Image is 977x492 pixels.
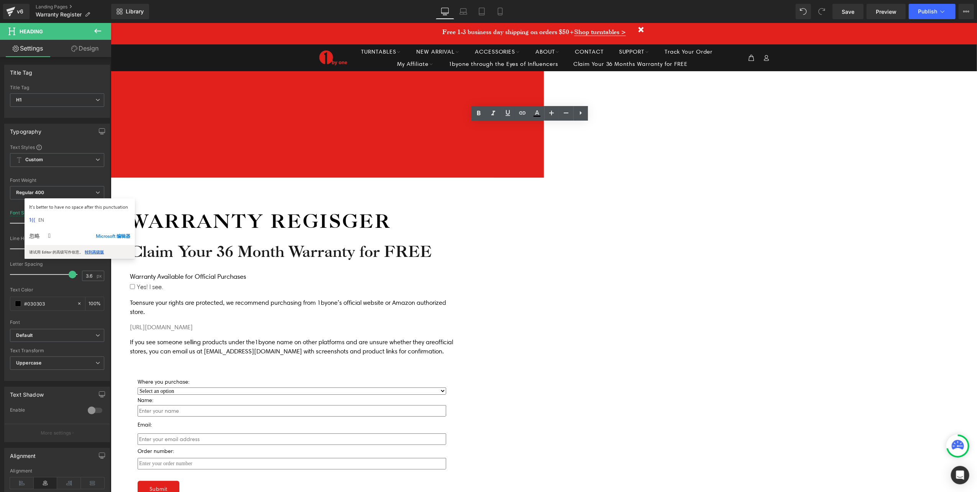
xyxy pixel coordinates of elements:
h1: Warranty Regisger [19,185,343,211]
a: Shop turntables > [463,5,515,13]
a: My Affiliate [279,35,330,47]
a: Tablet [473,4,491,19]
div: Line Height [10,236,104,241]
button: More [959,4,974,19]
div: Title Tag [10,85,104,90]
b: Custom [25,157,43,163]
div: Text Shadow [10,387,44,398]
button: Submit [27,458,69,473]
div: Font [10,320,104,325]
a: [URL][DOMAIN_NAME] [19,301,82,308]
div: Text Color [10,287,104,293]
input: Yes! I see. [19,261,24,266]
input: Enter your name [27,382,335,394]
b: H1 [16,97,21,103]
a: Track Your Order [546,23,609,35]
a: Mobile [491,4,509,19]
button: More settings [5,424,110,442]
span: Heading [20,28,43,34]
div: Font Weight [10,178,104,183]
div: Free 1-3 business day shipping on orders $50+ [332,5,516,13]
p: Where you purchase: [27,355,335,364]
a: CONTACT [457,23,501,35]
p: Toensure your rights are protected, we recommend purchasing from 1byone’s official website or Ama... [19,275,343,294]
span: Track Your Order [554,26,602,32]
a: TURNTABLES [246,23,298,35]
a: Laptop [454,4,473,19]
span: Preview [876,8,897,16]
div: Typography [10,124,41,135]
span: Save [842,8,854,16]
h1: Claim Your 36 Month Warranty for FREE [19,219,343,239]
button: Redo [814,4,829,19]
p: Order number: [27,424,335,433]
span: ABOUT [425,26,449,32]
a: New Library [111,4,149,19]
a: Desktop [436,4,454,19]
div: v6 [15,7,25,16]
p: Name: [27,373,335,382]
a: Claim Your 36 Months Warranty for FREE [455,35,577,47]
input: Color [24,299,73,308]
div: Enable [10,407,80,415]
span: SUPPORT [508,26,539,32]
div: Letter Spacing [10,262,104,267]
span: 1byone through the Eyes of Influencers [338,38,447,44]
span: TURNTABLES [251,26,291,32]
a: Preview [867,4,906,19]
span: CONTACT [465,26,493,32]
span: px [97,273,103,278]
span: Library [126,8,144,15]
div: Font Size [10,210,31,216]
input: Enter your order number [27,435,335,446]
span: My Affiliate [286,38,323,44]
div: Open Intercom Messenger [951,466,969,484]
i: Default [16,332,33,339]
b: Regular 400 [16,190,44,195]
span: Claim Your 36 Months Warranty for FREE [463,38,577,44]
a: 1byone through the Eyes of Influencers [330,35,455,47]
span: Warranty Register [36,11,82,18]
div: Alignment [10,448,36,459]
span: Warranty Available for Official Purchases [19,250,135,257]
span: ACCESSORIES [364,26,409,32]
a: NEW ARRIVAL [298,23,356,35]
a: ACCESSORIES [356,23,417,35]
span: Publish [918,8,937,15]
a: SUPPORT [501,23,546,35]
a: Design [57,40,113,57]
button: Undo [796,4,811,19]
div: Alignment [10,468,104,474]
a: Landing Pages [36,4,111,10]
p: If you see someone selling products under the1byone name on other platforms and are unsure whethe... [19,315,343,333]
p: Email: [27,397,335,407]
span: NEW ARRIVAL [305,26,349,32]
a: ABOUT [417,23,456,35]
div: Title Tag [10,65,33,76]
a: v6 [3,4,30,19]
div: Text Styles [10,144,104,150]
div: % [85,297,104,311]
span: Yes! I see. [24,260,53,268]
button: Publish [909,4,956,19]
div: Text Transform [10,348,104,353]
input: Enter your email address [27,410,335,422]
p: More settings [41,430,71,436]
b: Uppercase [16,360,41,366]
